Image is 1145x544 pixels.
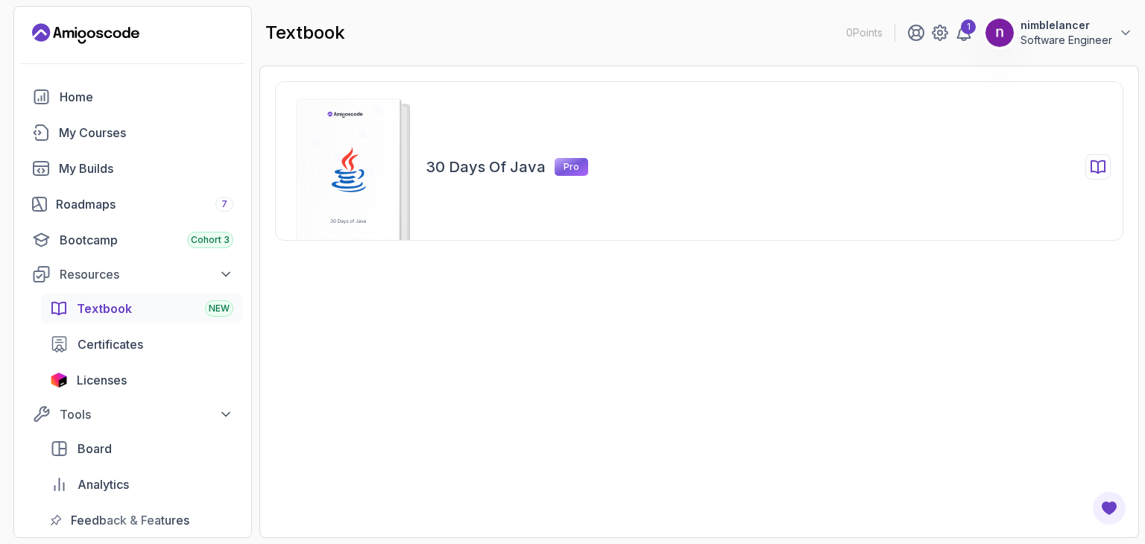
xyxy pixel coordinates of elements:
div: Tools [60,405,233,423]
div: Roadmaps [56,195,233,213]
p: nimblelancer [1021,18,1112,33]
span: Licenses [77,371,127,389]
div: Bootcamp [60,231,233,249]
p: 0 Points [846,25,883,40]
button: Open Feedback Button [1091,490,1127,526]
span: Textbook [77,300,132,317]
a: builds [23,154,242,183]
a: home [23,82,242,112]
button: Tools [23,401,242,428]
h2: textbook [265,21,345,45]
button: Resources [23,261,242,288]
img: user profile image [985,19,1014,47]
a: licenses [41,365,242,395]
div: Resources [60,265,233,283]
span: 7 [221,198,227,210]
a: board [41,434,242,464]
button: user profile imagenimblelancerSoftware Engineer [985,18,1133,48]
a: analytics [41,469,242,499]
div: My Courses [59,124,233,142]
h2: 30 Days of Java [426,156,546,177]
p: Software Engineer [1021,33,1112,48]
p: Pro [555,158,588,176]
span: Board [78,440,112,458]
a: Landing page [32,22,139,45]
div: 1 [961,19,976,34]
span: NEW [209,303,230,314]
a: roadmaps [23,189,242,219]
div: My Builds [59,159,233,177]
a: courses [23,118,242,148]
span: Analytics [78,475,129,493]
a: bootcamp [23,225,242,255]
div: Home [60,88,233,106]
a: feedback [41,505,242,535]
img: jetbrains icon [50,373,68,388]
a: 30 Days of JavaPro [275,81,1123,241]
a: certificates [41,329,242,359]
span: Cohort 3 [191,234,230,246]
a: textbook [41,294,242,323]
a: 1 [955,24,973,42]
span: Certificates [78,335,143,353]
span: Feedback & Features [71,511,189,529]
